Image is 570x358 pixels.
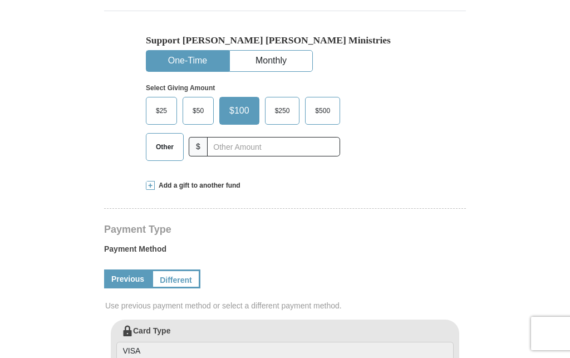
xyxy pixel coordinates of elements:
button: One-Time [146,51,229,71]
span: $50 [187,102,209,119]
strong: Select Giving Amount [146,84,215,92]
h5: Support [PERSON_NAME] [PERSON_NAME] Ministries [146,35,424,46]
span: $ [189,137,208,156]
span: Add a gift to another fund [155,181,240,190]
a: Different [151,269,200,288]
span: $25 [150,102,173,119]
span: Other [150,139,179,155]
h4: Payment Type [104,225,466,234]
label: Payment Method [104,243,466,260]
button: Monthly [230,51,312,71]
span: Use previous payment method or select a different payment method. [105,300,467,311]
input: Other Amount [207,137,340,156]
span: $250 [269,102,296,119]
a: Previous [104,269,151,288]
span: $500 [309,102,336,119]
span: $100 [224,102,255,119]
